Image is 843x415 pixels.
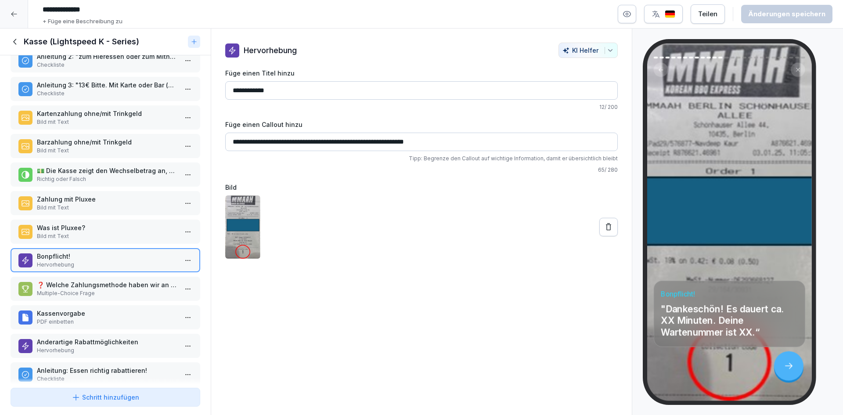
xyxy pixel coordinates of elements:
p: PDF einbetten [37,318,177,326]
button: KI Helfer [558,43,618,58]
img: rsb1dq0tfehbkf0d0b0l1fk9.png [225,195,260,259]
p: Anleitung 3: "13€ Bitte. Mit Karte oder Bar (oder Pluxee)?" [37,80,177,90]
p: 💵 Die Kasse zeigt den Wechselbetrag an, nachdem der erhaltene Betrag eingegeben wurde. [37,166,177,175]
p: Was ist Pluxee? [37,223,177,232]
div: Anleitung: Essen richtig rabattieren!Checkliste [11,362,200,386]
div: Änderungen speichern [748,9,825,19]
p: Hervorhebung [244,44,297,56]
p: Checkliste [37,61,177,69]
label: Füge einen Callout hinzu [225,120,618,129]
div: 💵 Die Kasse zeigt den Wechselbetrag an, nachdem der erhaltene Betrag eingegeben wurde.Richtig ode... [11,162,200,187]
p: 65 / 280 [225,166,618,174]
p: Kassenvorgabe [37,309,177,318]
div: KI Helfer [562,47,614,54]
div: Kartenzahlung ohne/mit TrinkgeldBild mit Text [11,105,200,130]
p: Barzahlung ohne/mit Trinkgeld [37,137,177,147]
div: Teilen [698,9,717,19]
p: 12 / 200 [225,103,618,111]
label: Bild [225,183,618,192]
p: Hervorhebung [37,346,177,354]
p: Kartenzahlung ohne/mit Trinkgeld [37,109,177,118]
div: Bonpflicht!Hervorhebung [11,248,200,272]
p: Bild mit Text [37,232,177,240]
p: Tipp: Begrenze den Callout auf wichtige Information, damit er übersichtlich bleibt [225,155,618,162]
div: ❓ Welche Zahlungsmethode haben wir an der Kasse?Multiple-Choice Frage [11,277,200,301]
p: Richtig oder Falsch [37,175,177,183]
button: Schritt hinzufügen [11,388,200,407]
div: Was ist Pluxee?Bild mit Text [11,220,200,244]
div: Barzahlung ohne/mit TrinkgeldBild mit Text [11,134,200,158]
label: Füge einen Titel hinzu [225,69,618,78]
p: Anleitung: Essen richtig rabattieren! [37,366,177,375]
div: Schritt hinzufügen [72,393,139,402]
p: Bild mit Text [37,204,177,212]
p: ❓ Welche Zahlungsmethode haben wir an der Kasse? [37,280,177,289]
p: Checkliste [37,90,177,97]
button: Teilen [691,4,725,24]
h1: Kasse (Lightspeed K - Series) [24,36,139,47]
p: Anderartige Rabattmöglichkeiten [37,337,177,346]
p: Multiple-Choice Frage [37,289,177,297]
div: Zahlung mit PluxeeBild mit Text [11,191,200,215]
p: "Dankeschön! Es dauert ca. XX Minuten. Deine Wartenummer ist XX.“ [661,303,798,338]
div: Anleitung 2: "zum Hieressen oder zum Mitnehmen?"Checkliste [11,48,200,72]
button: Änderungen speichern [741,5,832,23]
img: de.svg [665,10,675,18]
p: Bild mit Text [37,118,177,126]
div: Anleitung 3: "13€ Bitte. Mit Karte oder Bar (oder Pluxee)?"Checkliste [11,77,200,101]
p: Bonpflicht! [37,252,177,261]
div: Anderartige RabattmöglichkeitenHervorhebung [11,334,200,358]
p: Anleitung 2: "zum Hieressen oder zum Mitnehmen?" [37,52,177,61]
div: KassenvorgabePDF einbetten [11,305,200,329]
p: + Füge eine Beschreibung zu [43,17,122,26]
p: Hervorhebung [37,261,177,269]
p: Checkliste [37,375,177,383]
p: Bild mit Text [37,147,177,155]
h4: Bonpflicht! [661,289,798,299]
p: Zahlung mit Pluxee [37,195,177,204]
